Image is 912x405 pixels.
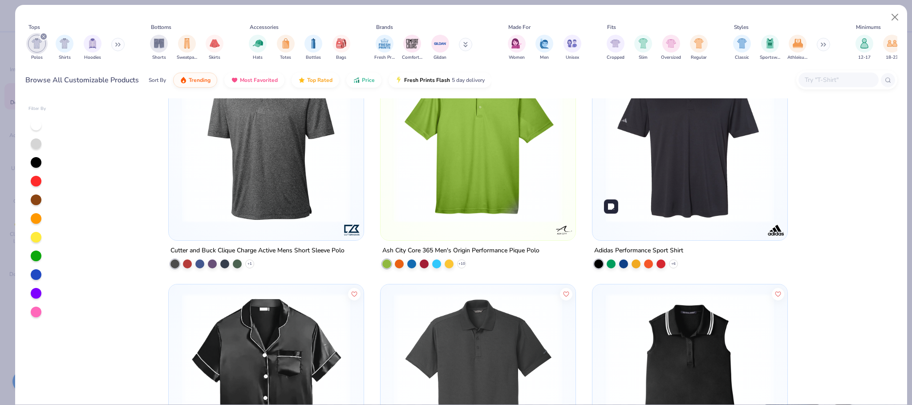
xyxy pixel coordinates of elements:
[434,37,447,50] img: Gildan Image
[189,77,211,84] span: Trending
[634,35,652,61] button: filter button
[304,35,322,61] button: filter button
[566,54,579,61] span: Unisex
[607,35,624,61] button: filter button
[560,288,572,300] button: Like
[402,35,422,61] div: filter for Comfort Colors
[405,37,419,50] img: Comfort Colors Image
[376,23,393,31] div: Brands
[298,77,305,84] img: TopRated.gif
[84,35,101,61] div: filter for Hoodies
[883,35,901,61] div: filter for 18-23
[149,76,166,84] div: Sort By
[152,54,166,61] span: Shorts
[855,35,873,61] div: filter for 12-17
[177,35,197,61] button: filter button
[787,35,808,61] button: filter button
[180,77,187,84] img: trending.gif
[362,77,375,84] span: Price
[173,73,217,88] button: Trending
[307,77,332,84] span: Top Rated
[231,77,238,84] img: most_fav.gif
[224,73,284,88] button: Most Favorited
[452,75,485,85] span: 5 day delivery
[858,54,871,61] span: 12-17
[32,38,42,49] img: Polos Image
[661,35,681,61] button: filter button
[887,38,897,49] img: 18-23 Image
[84,35,101,61] button: filter button
[607,54,624,61] span: Cropped
[671,261,676,267] span: + 6
[402,35,422,61] button: filter button
[374,54,395,61] span: Fresh Prints
[508,35,526,61] div: filter for Women
[567,38,577,49] img: Unisex Image
[855,35,873,61] button: filter button
[563,35,581,61] div: filter for Unisex
[306,54,321,61] span: Bottles
[638,38,648,49] img: Slim Image
[150,35,168,61] div: filter for Shorts
[694,38,704,49] img: Regular Image
[804,75,872,85] input: Try "T-Shirt"
[182,38,192,49] img: Sweatpants Image
[28,105,46,112] div: Filter By
[607,23,616,31] div: Fits
[404,77,450,84] span: Fresh Prints Flash
[883,35,901,61] button: filter button
[508,23,531,31] div: Made For
[60,38,70,49] img: Shirts Image
[304,35,322,61] div: filter for Bottles
[661,54,681,61] span: Oversized
[308,38,318,49] img: Bottles Image
[332,35,350,61] button: filter button
[540,54,549,61] span: Men
[249,35,267,61] div: filter for Hats
[555,221,573,239] img: Ash City logo
[281,38,291,49] img: Totes Image
[511,38,522,49] img: Women Image
[661,35,681,61] div: filter for Oversized
[734,23,749,31] div: Styles
[88,38,97,49] img: Hoodies Image
[508,35,526,61] button: filter button
[25,75,139,85] div: Browse All Customizable Products
[28,35,46,61] button: filter button
[737,38,747,49] img: Classic Image
[787,35,808,61] div: filter for Athleisure
[280,54,291,61] span: Totes
[431,35,449,61] div: filter for Gildan
[378,37,391,50] img: Fresh Prints Image
[666,38,676,49] img: Oversized Image
[691,54,707,61] span: Regular
[247,261,252,267] span: + 1
[395,77,402,84] img: flash.gif
[735,54,749,61] span: Classic
[458,261,465,267] span: + 10
[733,35,751,61] button: filter button
[374,35,395,61] div: filter for Fresh Prints
[856,23,881,31] div: Minimums
[402,54,422,61] span: Comfort Colors
[277,35,295,61] button: filter button
[250,23,279,31] div: Accessories
[886,54,898,61] span: 18-23
[389,54,567,223] img: f88b4525-db71-4f50-9564-db751080fd06
[151,23,171,31] div: Bottoms
[28,35,46,61] div: filter for Polos
[178,54,355,223] img: 52b925e5-706c-441f-bf7e-4d3f3899a804
[772,288,784,300] button: Like
[253,54,263,61] span: Hats
[793,38,803,49] img: Athleisure Image
[434,54,446,61] span: Gildan
[563,35,581,61] button: filter button
[28,23,40,31] div: Tops
[206,35,223,61] button: filter button
[535,35,553,61] div: filter for Men
[887,9,904,26] button: Close
[765,38,775,49] img: Sportswear Image
[346,73,381,88] button: Price
[336,54,346,61] span: Bags
[639,54,648,61] span: Slim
